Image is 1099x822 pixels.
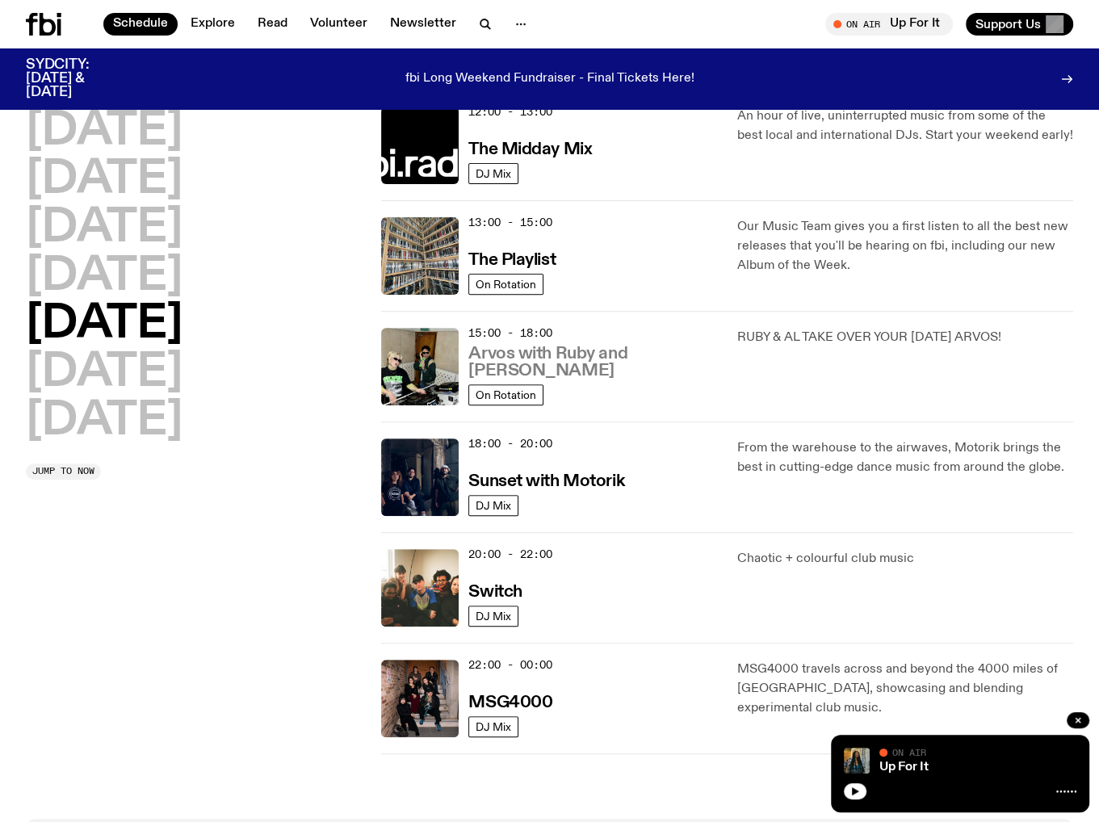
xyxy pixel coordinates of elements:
a: Newsletter [380,13,466,36]
a: Read [248,13,297,36]
a: Sunset with Motorik [468,470,624,490]
a: On Rotation [468,384,543,405]
p: Chaotic + colourful club music [737,549,1073,568]
span: On Rotation [476,389,536,401]
h3: Switch [468,584,522,601]
button: [DATE] [26,302,182,347]
button: [DATE] [26,206,182,251]
span: 13:00 - 15:00 [468,215,552,230]
button: [DATE] [26,399,182,444]
span: DJ Mix [476,610,511,623]
a: Volunteer [300,13,377,36]
a: Explore [181,13,245,36]
button: On AirUp For It [825,13,953,36]
a: DJ Mix [468,716,518,737]
span: 22:00 - 00:00 [468,657,552,673]
span: 18:00 - 20:00 [468,436,552,451]
button: [DATE] [26,109,182,154]
a: DJ Mix [468,606,518,627]
a: DJ Mix [468,163,518,184]
span: DJ Mix [476,721,511,733]
h3: Sunset with Motorik [468,473,624,490]
button: Jump to now [26,463,101,480]
p: MSG4000 travels across and beyond the 4000 miles of [GEOGRAPHIC_DATA], showcasing and blending ex... [737,660,1073,718]
span: 20:00 - 22:00 [468,547,552,562]
p: From the warehouse to the airwaves, Motorik brings the best in cutting-edge dance music from arou... [737,438,1073,477]
button: [DATE] [26,254,182,300]
a: MSG4000 [468,691,552,711]
a: On Rotation [468,274,543,295]
button: Support Us [966,13,1073,36]
a: The Playlist [468,249,556,269]
h3: SYDCITY: [DATE] & [DATE] [26,58,129,99]
button: [DATE] [26,157,182,203]
span: DJ Mix [476,168,511,180]
h3: MSG4000 [468,694,552,711]
a: The Midday Mix [468,138,592,158]
a: Arvos with Ruby and [PERSON_NAME] [468,342,717,380]
h3: The Midday Mix [468,141,592,158]
h3: Arvos with Ruby and [PERSON_NAME] [468,346,717,380]
p: RUBY & AL TAKE OVER YOUR [DATE] ARVOS! [737,328,1073,347]
span: Jump to now [32,467,94,476]
p: fbi Long Weekend Fundraiser - Final Tickets Here! [405,72,694,86]
img: Ify - a Brown Skin girl with black braided twists, looking up to the side with her tongue stickin... [844,748,870,774]
a: DJ Mix [468,495,518,516]
span: Support Us [975,17,1041,31]
span: On Air [892,747,926,757]
img: A corner shot of the fbi music library [381,217,459,295]
a: Schedule [103,13,178,36]
span: 12:00 - 13:00 [468,104,552,120]
span: 15:00 - 18:00 [468,325,552,341]
h3: The Playlist [468,252,556,269]
p: Our Music Team gives you a first listen to all the best new releases that you'll be hearing on fb... [737,217,1073,275]
img: A warm film photo of the switch team sitting close together. from left to right: Cedar, Lau, Sand... [381,549,459,627]
span: DJ Mix [476,500,511,512]
a: Up For It [879,761,929,774]
span: On Rotation [476,279,536,291]
p: An hour of live, uninterrupted music from some of the best local and international DJs. Start you... [737,107,1073,145]
img: Ruby wears a Collarbones t shirt and pretends to play the DJ decks, Al sings into a pringles can.... [381,328,459,405]
a: Switch [468,581,522,601]
button: [DATE] [26,350,182,396]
